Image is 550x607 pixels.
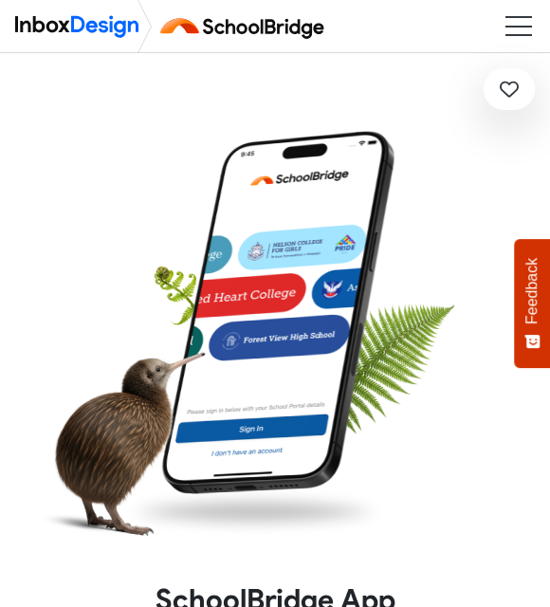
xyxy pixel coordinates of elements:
[523,258,541,324] span: Feedback
[33,333,206,551] img: kiwi_bird.png
[121,483,388,540] img: shadow.png
[157,8,336,46] img: schoolbridge logo
[152,130,404,495] img: phone.png
[514,239,550,368] button: Feedback - Show survey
